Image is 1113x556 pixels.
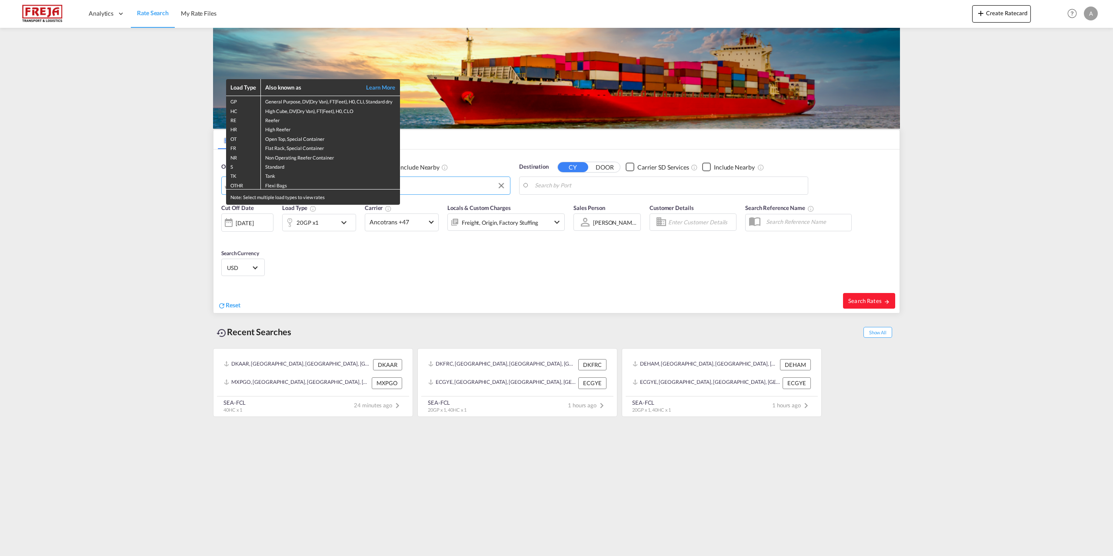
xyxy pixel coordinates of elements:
td: Open Top, Special Container [261,133,400,143]
td: Flat Rack, Special Container [261,143,400,152]
td: S [226,161,261,170]
td: High Reefer [261,124,400,133]
td: GP [226,96,261,106]
td: TK [226,170,261,180]
td: General Purpose, DV(Dry Van), FT(Feet), H0, CLI, Standard dry [261,96,400,106]
td: HC [226,106,261,115]
a: Learn More [357,83,396,91]
div: Note: Select multiple load types to view rates [226,190,400,205]
td: Reefer [261,115,400,124]
div: Also known as [265,83,357,91]
td: NR [226,152,261,161]
td: HR [226,124,261,133]
td: High Cube, DV(Dry Van), FT(Feet), H0, CLO [261,106,400,115]
td: RE [226,115,261,124]
td: FR [226,143,261,152]
td: Tank [261,170,400,180]
th: Load Type [226,79,261,96]
td: Non Operating Reefer Container [261,152,400,161]
td: Standard [261,161,400,170]
td: Flexi Bags [261,180,400,190]
td: OT [226,133,261,143]
td: OTHR [226,180,261,190]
